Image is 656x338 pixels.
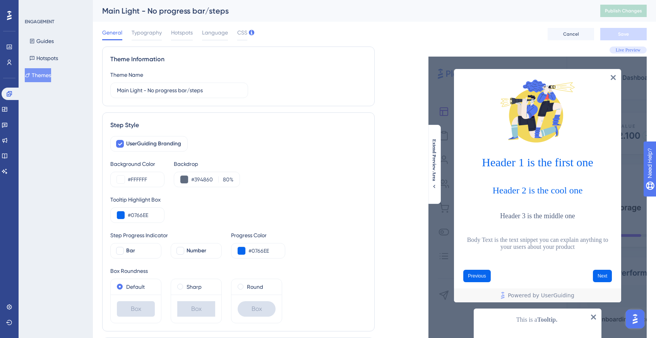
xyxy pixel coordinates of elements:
label: Sharp [187,282,202,291]
div: Tooltip Highlight Box [110,195,367,204]
div: Box Roundness [110,266,367,276]
div: Theme Information [110,55,367,64]
span: Hotspots [171,28,193,37]
div: Step Style [110,121,367,130]
span: Bar [126,246,135,255]
span: Need Help? [18,2,48,11]
label: Default [126,282,145,291]
span: UserGuiding Branding [126,139,181,148]
h3: Header 3 is the middle one [466,212,609,220]
button: Hotspots [25,51,63,65]
button: Save [600,28,647,40]
button: Next [593,270,612,282]
span: Typography [132,28,162,37]
div: Backdrop [174,159,240,169]
label: % [218,175,233,184]
span: Extend Preview Area [431,139,437,181]
span: Publish Changes [605,8,642,14]
button: Cancel [548,28,594,40]
span: General [102,28,122,37]
div: Box [117,301,155,317]
b: Tooltip. [537,316,557,323]
span: Language [202,28,228,37]
div: Box [238,301,276,317]
input: Theme Name [117,86,242,95]
span: CSS [237,28,247,37]
div: Main Light - No progress bar/steps [102,5,581,16]
div: ENGAGEMENT [25,19,54,25]
button: Publish Changes [600,5,647,17]
button: Guides [25,34,58,48]
span: Powered by UserGuiding [508,291,574,300]
img: Modal Media [499,72,576,150]
span: Cancel [563,31,579,37]
p: This is a [486,315,589,325]
h2: Header 2 is the cool one [466,185,609,196]
span: Live Preview [616,47,641,53]
div: Background Color [110,159,164,169]
h1: Header 1 is the first one [466,156,609,169]
div: Close Preview [591,314,596,319]
button: Themes [25,68,51,82]
div: Progress Color [231,231,285,240]
span: Number [187,246,206,255]
div: Theme Name [110,70,143,79]
span: Save [618,31,629,37]
div: Close Preview [611,74,616,79]
label: Round [247,282,263,291]
button: Extend Preview Area [428,139,440,190]
button: Previous [463,270,491,282]
iframe: UserGuiding AI Assistant Launcher [623,307,647,331]
p: Body Text is the text snippet you can explain anything to your users about your product [466,236,609,250]
div: Box [177,301,215,317]
div: Step Progress Indicator [110,231,222,240]
input: % [221,175,230,184]
div: Footer [454,288,621,302]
